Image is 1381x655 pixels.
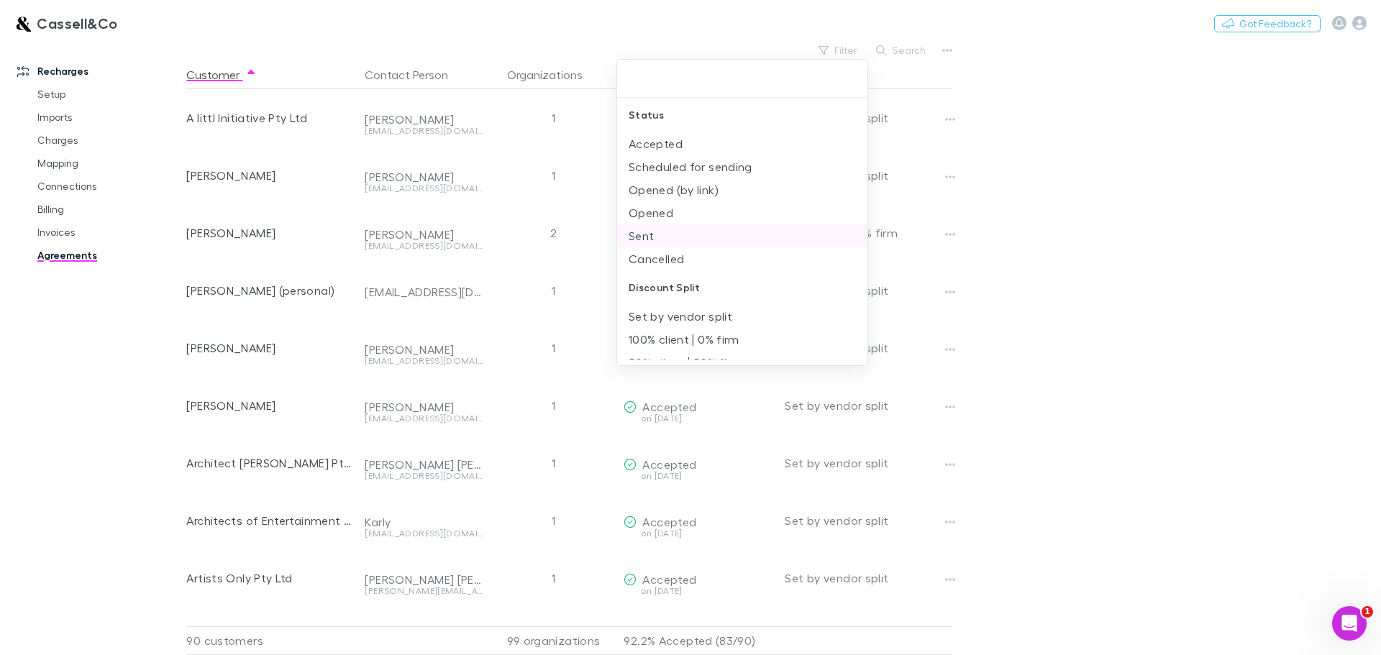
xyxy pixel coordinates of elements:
li: 100% client | 0% firm [617,328,867,351]
div: Discount Split [617,270,867,305]
div: Status [617,98,867,132]
li: Opened (by link) [617,178,867,201]
li: Set by vendor split [617,305,867,328]
li: Accepted [617,132,867,155]
li: 50% client | 50% firm [617,351,867,374]
span: 1 [1362,606,1373,618]
li: Sent [617,224,867,247]
li: Opened [617,201,867,224]
iframe: Intercom live chat [1332,606,1367,641]
li: Cancelled [617,247,867,270]
li: Scheduled for sending [617,155,867,178]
